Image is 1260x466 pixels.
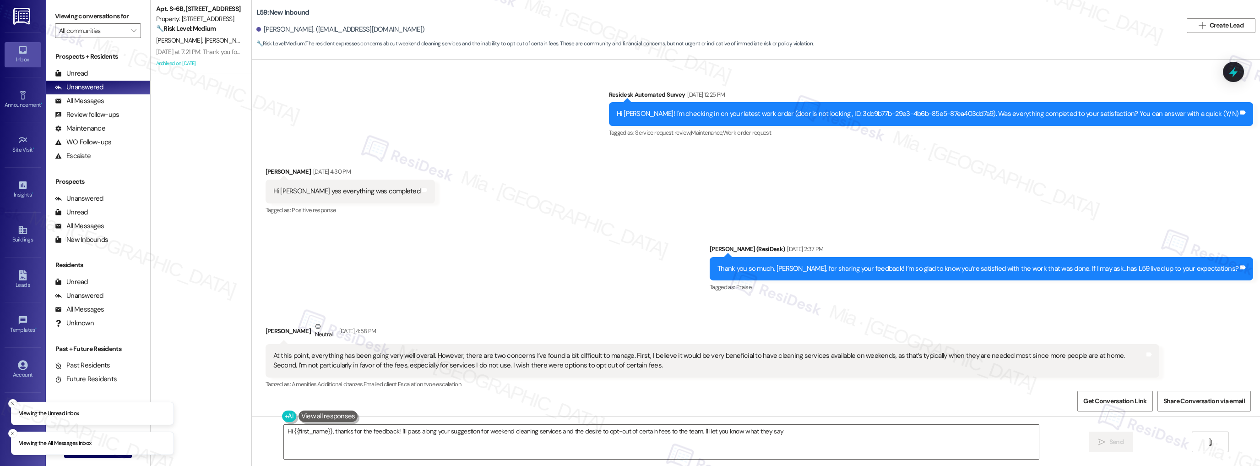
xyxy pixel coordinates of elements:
div: [PERSON_NAME] [266,167,435,180]
div: Unread [55,277,88,287]
div: Past Residents [55,361,110,370]
div: [PERSON_NAME] (ResiDesk) [710,244,1253,257]
button: Send [1089,432,1133,452]
div: [DATE] 4:30 PM [311,167,351,176]
b: L59: New Inbound [256,8,310,17]
img: ResiDesk Logo [13,8,32,25]
div: Unanswered [55,291,103,301]
span: • [41,100,42,107]
div: Unanswered [55,82,103,92]
div: Maintenance [55,124,105,133]
span: Praise [736,283,751,291]
a: Account [5,357,41,382]
div: Tagged as: [609,126,1254,139]
strong: 🔧 Risk Level: Medium [256,40,305,47]
div: Future Residents [55,374,117,384]
div: At this point, everything has been going very well overall. However, there are two concerns I’ve ... [273,351,1145,371]
button: Close toast [8,429,17,438]
span: Create Lead [1210,21,1244,30]
a: Buildings [5,222,41,247]
div: New Inbounds [55,235,108,245]
div: Tagged as: [266,203,435,217]
strong: 🔧 Risk Level: Medium [156,24,216,33]
button: Close toast [8,399,17,408]
i:  [1206,439,1213,446]
div: Residesk Automated Survey [609,90,1254,103]
div: Archived on [DATE] [155,58,242,69]
span: Escalation type escalation [398,380,461,388]
span: Amenities , [292,380,317,388]
i:  [1098,439,1105,446]
div: Property: [STREET_ADDRESS] [156,14,241,24]
a: Leads [5,268,41,292]
div: Tagged as: [710,280,1253,294]
div: Escalate [55,151,91,161]
span: Positive response [292,206,336,214]
div: Hi [PERSON_NAME]! I'm checking in on your latest work order (door is not locking , ID: 3dc9b77b-2... [617,109,1239,119]
button: Get Conversation Link [1077,391,1152,411]
a: Support [5,402,41,427]
a: Insights • [5,177,41,202]
div: WO Follow-ups [55,137,111,147]
span: • [33,145,34,152]
div: Unread [55,208,88,217]
span: Work order request [723,129,771,137]
div: Past + Future Residents [46,344,150,354]
div: Tagged as: [266,378,1159,391]
div: Unanswered [55,194,103,203]
div: All Messages [55,221,104,231]
span: [PERSON_NAME] [156,36,205,44]
div: [DATE] 4:58 PM [337,326,376,336]
div: [DATE] 2:37 PM [785,244,823,254]
div: All Messages [55,305,104,314]
div: Review follow-ups [55,110,119,120]
i:  [1199,22,1206,29]
span: [PERSON_NAME] [204,36,250,44]
span: Emailed client , [364,380,398,388]
div: [PERSON_NAME] [266,322,1159,344]
div: Unread [55,69,88,78]
i:  [131,27,136,34]
span: Service request review , [635,129,691,137]
div: Prospects + Residents [46,52,150,61]
span: Get Conversation Link [1083,396,1146,406]
span: Additional charges , [317,380,364,388]
span: • [32,190,33,197]
div: Thank you so much, [PERSON_NAME], for sharing your feedback! I’m so glad to know you’re satisfied... [717,264,1238,274]
span: Share Conversation via email [1163,396,1245,406]
p: Viewing the Unread inbox [19,409,79,417]
div: All Messages [55,96,104,106]
p: Viewing the All Messages inbox [19,439,92,448]
span: Send [1109,437,1124,447]
span: Maintenance , [691,129,722,137]
span: • [35,325,37,332]
div: [DATE] 12:25 PM [685,90,725,99]
div: Neutral [313,322,334,341]
span: : The resident expresses concerns about weekend cleaning services and the inability to opt out of... [256,39,814,49]
div: Hi [PERSON_NAME] yes everything was completed [273,186,420,196]
input: All communities [59,23,126,38]
textarea: Hi {{first_name}}, thanks for the feedback! I'll pass along your suggestion for weekend cleaning ... [284,425,1039,459]
div: [DATE] at 7:21 PM: Thank you for your message. Our offices are currently closed, but we will cont... [156,48,1146,56]
div: Prospects [46,177,150,186]
button: Share Conversation via email [1157,391,1251,411]
a: Site Visit • [5,132,41,157]
div: [PERSON_NAME]. ([EMAIL_ADDRESS][DOMAIN_NAME]) [256,25,425,34]
a: Inbox [5,42,41,67]
div: Apt. S~6B, [STREET_ADDRESS] [156,4,241,14]
div: Residents [46,260,150,270]
button: Create Lead [1187,18,1255,33]
div: Unknown [55,318,94,328]
label: Viewing conversations for [55,9,141,23]
a: Templates • [5,312,41,337]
